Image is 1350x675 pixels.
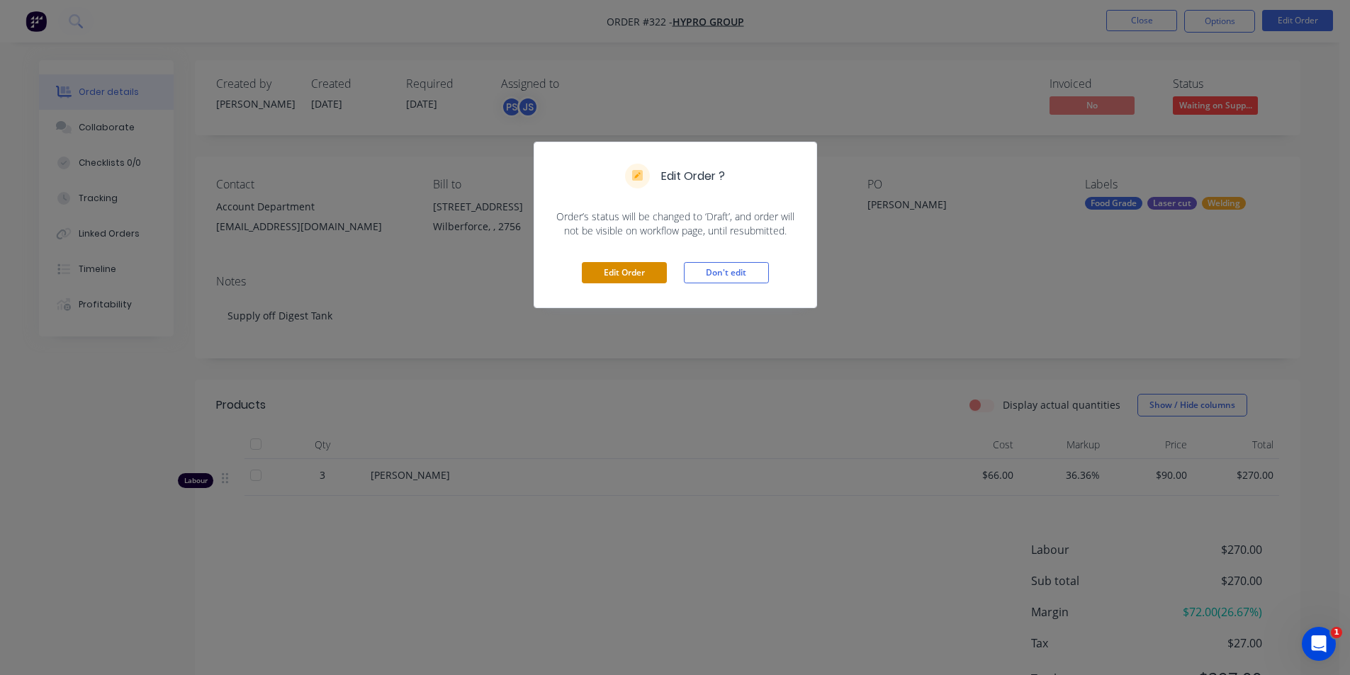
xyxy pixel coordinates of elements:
[1302,627,1336,661] iframe: Intercom live chat
[661,168,725,185] h5: Edit Order ?
[684,262,769,283] button: Don't edit
[1331,627,1342,638] span: 1
[582,262,667,283] button: Edit Order
[551,210,799,238] span: Order’s status will be changed to ‘Draft’, and order will not be visible on workflow page, until ...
